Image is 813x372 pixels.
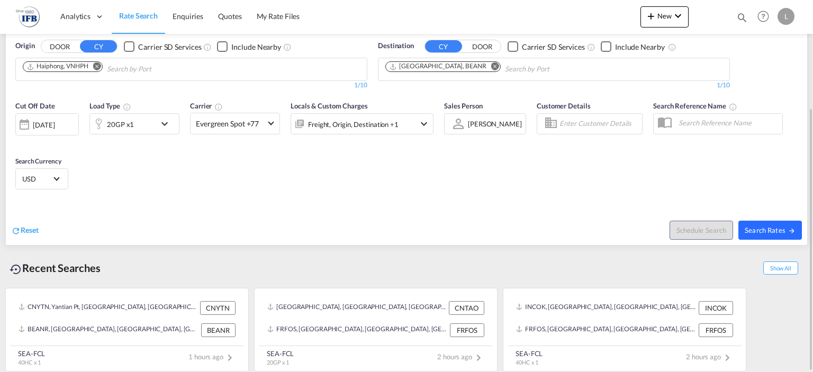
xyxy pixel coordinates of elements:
md-select: Sales Person: Louis Micoulaz [467,116,523,131]
span: Locals & Custom Charges [291,102,368,110]
span: Origin [15,41,34,51]
recent-search-card: CNYTN, Yantian Pt, [GEOGRAPHIC_DATA], [GEOGRAPHIC_DATA] & [GEOGRAPHIC_DATA], [GEOGRAPHIC_DATA] CN... [5,288,249,371]
span: Reset [21,225,39,234]
div: Carrier SD Services [138,42,201,52]
div: Haiphong, VNHPH [26,62,88,71]
div: FRFOS [450,323,484,337]
md-icon: Unchecked: Search for CY (Container Yard) services for all selected carriers.Checked : Search for... [203,43,212,51]
span: Load Type [89,102,131,110]
span: Carrier [190,102,223,110]
span: My Rate Files [257,12,300,21]
md-icon: icon-chevron-down [158,117,176,130]
button: DOOR [464,41,501,53]
recent-search-card: [GEOGRAPHIC_DATA], [GEOGRAPHIC_DATA], [GEOGRAPHIC_DATA], [GEOGRAPHIC_DATA] & [GEOGRAPHIC_DATA], [... [254,288,498,371]
recent-search-card: INCOK, [GEOGRAPHIC_DATA], [GEOGRAPHIC_DATA], [GEOGRAPHIC_DATA], [GEOGRAPHIC_DATA] INCOKFRFOS, [GE... [503,288,746,371]
span: Search Reference Name [653,102,737,110]
div: Include Nearby [615,42,665,52]
img: de31bbe0256b11eebba44b54815f083d.png [16,5,40,29]
div: Press delete to remove this chip. [389,62,489,71]
md-checkbox: Checkbox No Ink [124,41,201,52]
span: Help [754,7,772,25]
span: 2 hours ago [437,352,485,361]
span: Destination [378,41,414,51]
span: 2 hours ago [686,352,734,361]
div: icon-magnify [736,12,748,28]
md-icon: icon-backup-restore [10,263,22,276]
input: Chips input. [505,61,606,78]
span: 20GP x 1 [267,359,289,366]
md-checkbox: Checkbox No Ink [508,41,585,52]
div: INCOK, Cochin, India, Indian Subcontinent, Asia Pacific [516,301,696,315]
md-checkbox: Checkbox No Ink [217,41,281,52]
md-datepicker: Select [15,134,23,148]
md-icon: icon-plus 400-fg [645,10,657,22]
div: L [778,8,794,25]
button: Remove [86,62,102,72]
div: Press delete to remove this chip. [26,62,91,71]
div: Include Nearby [231,42,281,52]
div: 20GP x1 [107,117,134,132]
div: CNYTN [200,301,236,315]
span: Analytics [60,11,91,22]
input: Search Reference Name [673,115,782,131]
md-icon: The selected Trucker/Carrierwill be displayed in the rate results If the rates are from another f... [214,103,223,111]
md-icon: icon-chevron-right [472,351,485,364]
button: icon-plus 400-fgNewicon-chevron-down [640,6,689,28]
div: CNYTN, Yantian Pt, China, Greater China & Far East Asia, Asia Pacific [19,301,197,315]
button: CY [80,40,117,52]
span: Enquiries [173,12,203,21]
span: Evergreen Spot +77 [196,119,265,129]
span: Customer Details [537,102,590,110]
div: CNTAO, Qingdao, China, Greater China & Far East Asia, Asia Pacific [267,301,446,315]
span: New [645,12,684,20]
span: Search Currency [15,157,61,165]
md-icon: icon-chevron-right [721,351,734,364]
div: Carrier SD Services [522,42,585,52]
md-chips-wrap: Chips container. Use arrow keys to select chips. [384,58,610,78]
div: BEANR [201,323,236,337]
md-checkbox: Checkbox No Ink [601,41,665,52]
span: 40HC x 1 [516,359,538,366]
div: Freight Origin Destination Dock Stuffingicon-chevron-down [291,113,433,134]
div: 1/10 [15,81,367,90]
md-icon: icon-refresh [11,226,21,235]
span: Cut Off Date [15,102,55,110]
button: Note: By default Schedule search will only considerorigin ports, destination ports and cut off da... [670,221,733,240]
md-icon: icon-information-outline [123,103,131,111]
div: FRFOS, Fos-sur-Mer, France, Western Europe, Europe [516,323,696,337]
div: 20GP x1icon-chevron-down [89,113,179,134]
md-icon: Unchecked: Ignores neighbouring ports when fetching rates.Checked : Includes neighbouring ports w... [283,43,292,51]
div: icon-refreshReset [11,225,39,237]
div: 1/10 [378,81,730,90]
span: Search Rates [745,226,796,234]
md-icon: icon-chevron-down [672,10,684,22]
md-icon: Unchecked: Search for CY (Container Yard) services for all selected carriers.Checked : Search for... [587,43,595,51]
div: [DATE] [33,120,55,130]
md-select: Select Currency: $ USDUnited States Dollar [21,171,62,186]
div: Antwerp, BEANR [389,62,486,71]
button: Remove [484,62,500,72]
div: FRFOS [699,323,733,337]
md-icon: Your search will be saved by the below given name [729,103,737,111]
div: OriginDOOR CY Checkbox No InkUnchecked: Search for CY (Container Yard) services for all selected ... [6,25,807,244]
div: SEA-FCL [18,349,45,358]
div: Help [754,7,778,26]
div: FRFOS, Fos-sur-Mer, France, Western Europe, Europe [267,323,447,337]
button: Search Ratesicon-arrow-right [738,221,802,240]
div: Freight Origin Destination Dock Stuffing [308,117,399,132]
md-chips-wrap: Chips container. Use arrow keys to select chips. [21,58,212,78]
span: 1 hours ago [188,352,236,361]
div: Recent Searches [5,256,105,280]
md-icon: icon-chevron-right [223,351,236,364]
input: Enter Customer Details [559,116,639,132]
span: Quotes [218,12,241,21]
md-icon: icon-arrow-right [788,227,796,234]
button: CY [425,40,462,52]
md-icon: icon-chevron-down [418,117,430,130]
div: CNTAO [449,301,484,315]
span: Rate Search [119,11,158,20]
input: Chips input. [107,61,207,78]
button: DOOR [41,41,78,53]
div: SEA-FCL [267,349,294,358]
